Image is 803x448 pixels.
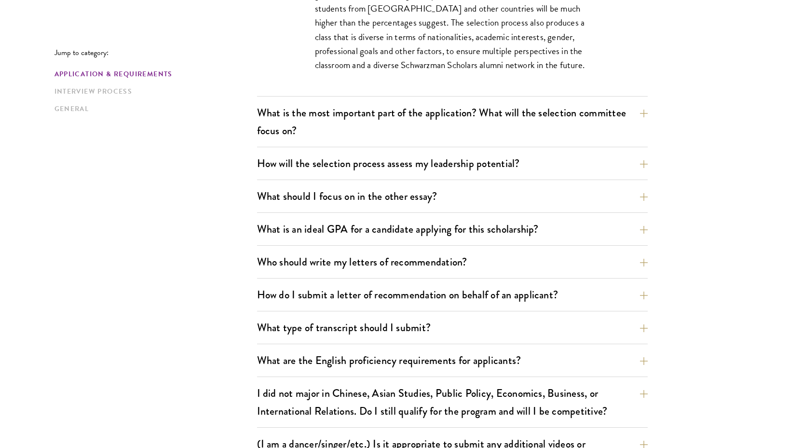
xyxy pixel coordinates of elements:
a: Application & Requirements [54,69,251,79]
button: What is the most important part of the application? What will the selection committee focus on? [257,102,648,141]
button: How do I submit a letter of recommendation on behalf of an applicant? [257,284,648,306]
p: Jump to category: [54,48,257,57]
button: How will the selection process assess my leadership potential? [257,153,648,174]
button: What are the English proficiency requirements for applicants? [257,350,648,371]
a: Interview Process [54,86,251,97]
button: What type of transcript should I submit? [257,317,648,338]
button: What is an ideal GPA for a candidate applying for this scholarship? [257,218,648,240]
button: Who should write my letters of recommendation? [257,251,648,273]
button: I did not major in Chinese, Asian Studies, Public Policy, Economics, Business, or International R... [257,382,648,422]
a: General [54,104,251,114]
button: What should I focus on in the other essay? [257,185,648,207]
